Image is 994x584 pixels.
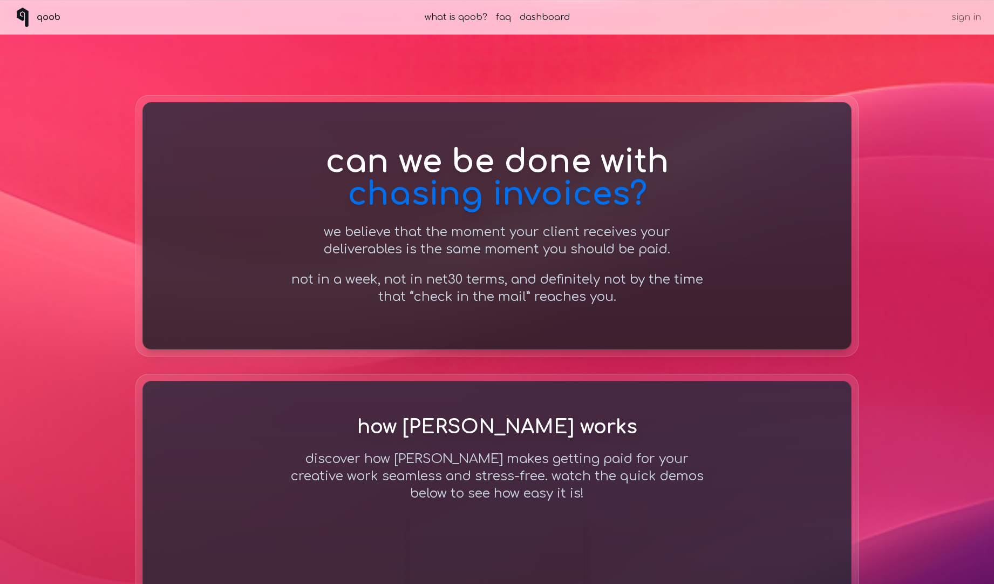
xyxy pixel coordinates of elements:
h1: can we be done with [143,146,851,211]
p: we believe that the moment your client receives your deliverables is the same moment you should b... [290,224,704,258]
p: qoob [37,11,60,24]
a: what is qoob? [425,11,487,24]
a: qoob [13,8,60,27]
a: sign in [952,11,981,24]
p: not in a week, not in net30 terms, and definitely not by the time that “check in the mail” reache... [290,271,704,306]
h2: how [PERSON_NAME] works [152,416,842,438]
p: discover how [PERSON_NAME] makes getting paid for your creative work seamless and stress-free. wa... [290,451,704,502]
a: faq [496,11,511,24]
a: dashboard [520,11,570,24]
span: chasing invoices? [348,176,647,212]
